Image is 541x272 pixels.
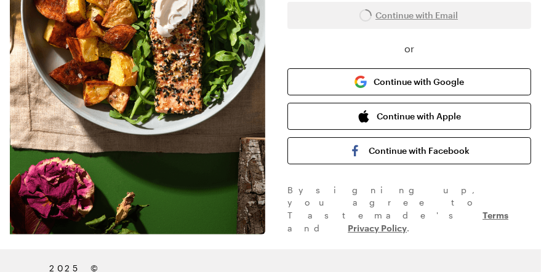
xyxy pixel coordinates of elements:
a: Terms [483,209,508,220]
button: Continue with Google [287,68,531,95]
span: or [287,41,531,56]
button: Continue with Facebook [287,137,531,164]
button: Continue with Apple [287,103,531,130]
a: Privacy Policy [348,222,407,233]
div: By signing up , you agree to Tastemade's and . [287,184,531,234]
